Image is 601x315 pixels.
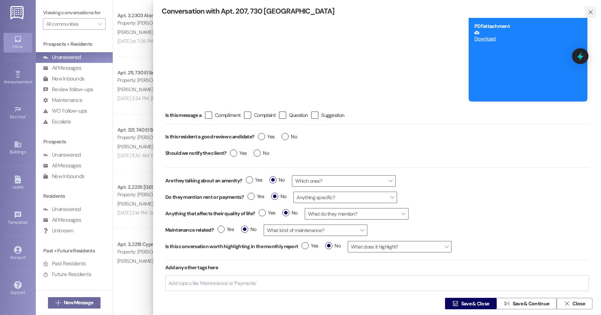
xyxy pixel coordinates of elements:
span: Yes [246,176,262,184]
span: Yes [258,133,274,141]
i:  [588,9,593,15]
span: Yes [248,193,264,200]
span: Suggestion [321,112,344,119]
span: No [282,133,297,141]
span: No [271,193,287,200]
label: Should we notify the client? [165,148,226,159]
span: Yes [230,149,246,157]
span: No [269,176,285,184]
span: Yes [302,242,318,250]
i:  [504,301,509,306]
label: Is this resident a good review candidate? [165,131,254,142]
label: Anything that affects their quality of life? [165,210,255,217]
label: Is this conversation worth highlighting in the monthly report [165,243,298,250]
span: Yes [259,209,275,217]
label: Maintenance related? [165,226,214,234]
span: No [254,149,269,157]
span: Which ones? [292,175,396,187]
span: What do they mention? [305,208,409,220]
span: No [241,226,256,233]
i:  [564,301,570,306]
div: Add any other tags here [165,260,589,275]
div: Conversation with Apt. 207, 730 [GEOGRAPHIC_DATA] [162,6,576,16]
span: Close [572,300,585,307]
span: Question [289,112,308,119]
span: Save & Continue [513,300,549,307]
span: Complaint [254,112,275,119]
label: Do they mention rent or payments? [165,193,244,201]
a: Download [474,30,582,42]
span: No [282,209,298,217]
button: Close [557,298,592,309]
input: Add topics like 'Maintenance' or 'Payments' [168,280,257,286]
span: Is this message a [165,112,201,119]
span: Save & Close [461,300,489,307]
span: No [325,242,341,250]
button: Save & Continue [497,298,557,309]
span: What does it highlight? [348,241,451,252]
span: Compliment [215,112,240,119]
b: PDF attachment [474,23,510,29]
span: Anything specific? [293,192,397,203]
button: Save & Close [445,298,497,309]
span: Yes [218,226,234,233]
span: What kind of maintenance? [264,225,367,236]
i:  [453,301,458,306]
label: Are they talking about an amenity? [165,177,242,184]
iframe: Download https://res.cloudinary.com/residesk/image/upload/v1756579023/user-uploads/826-1756579023... [474,43,582,97]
